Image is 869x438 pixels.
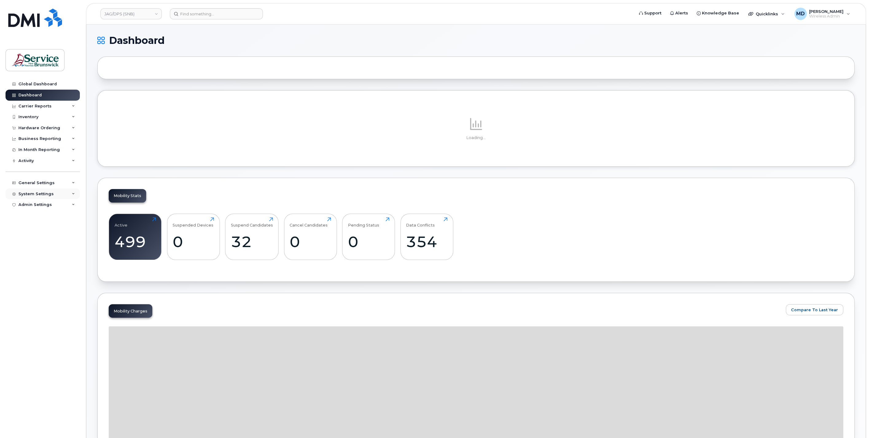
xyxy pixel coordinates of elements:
div: Cancel Candidates [290,217,328,227]
div: 0 [290,233,331,251]
div: Data Conflicts [406,217,435,227]
div: 499 [115,233,156,251]
div: Suspended Devices [173,217,213,227]
a: Cancel Candidates0 [290,217,331,257]
div: 0 [348,233,389,251]
div: Suspend Candidates [231,217,273,227]
p: Loading... [109,135,843,141]
div: 32 [231,233,273,251]
span: Dashboard [109,36,165,45]
div: Active [115,217,127,227]
div: 0 [173,233,214,251]
button: Compare To Last Year [786,304,843,315]
a: Pending Status0 [348,217,389,257]
a: Active499 [115,217,156,257]
div: Pending Status [348,217,379,227]
a: Suspended Devices0 [173,217,214,257]
a: Data Conflicts354 [406,217,447,257]
div: 354 [406,233,447,251]
span: Compare To Last Year [791,307,838,313]
a: Suspend Candidates32 [231,217,273,257]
